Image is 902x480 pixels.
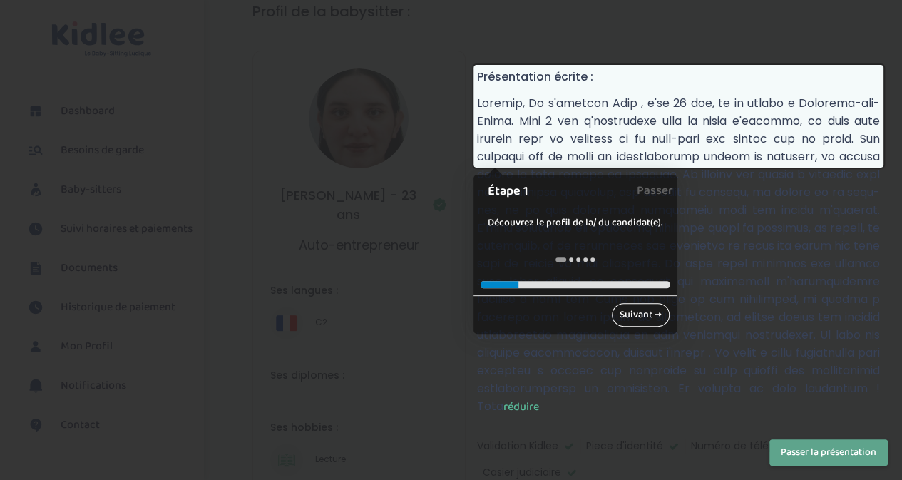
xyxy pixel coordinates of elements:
a: Passer [637,175,673,207]
div: Découvrez le profil de la/ du candidat(e). [473,201,677,245]
p: Loremip, Do s'ametcon Adip , e'se 26 doe, te in utlabo e Dolorema-ali-Enima. Mini 2 ven q'nostrud... [477,94,880,416]
span: réduire [503,398,539,416]
h4: Présentation écrite : [477,68,880,86]
button: Passer la présentation [769,439,888,466]
a: Suivant → [612,303,670,327]
h1: Étape 1 [488,182,645,201]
